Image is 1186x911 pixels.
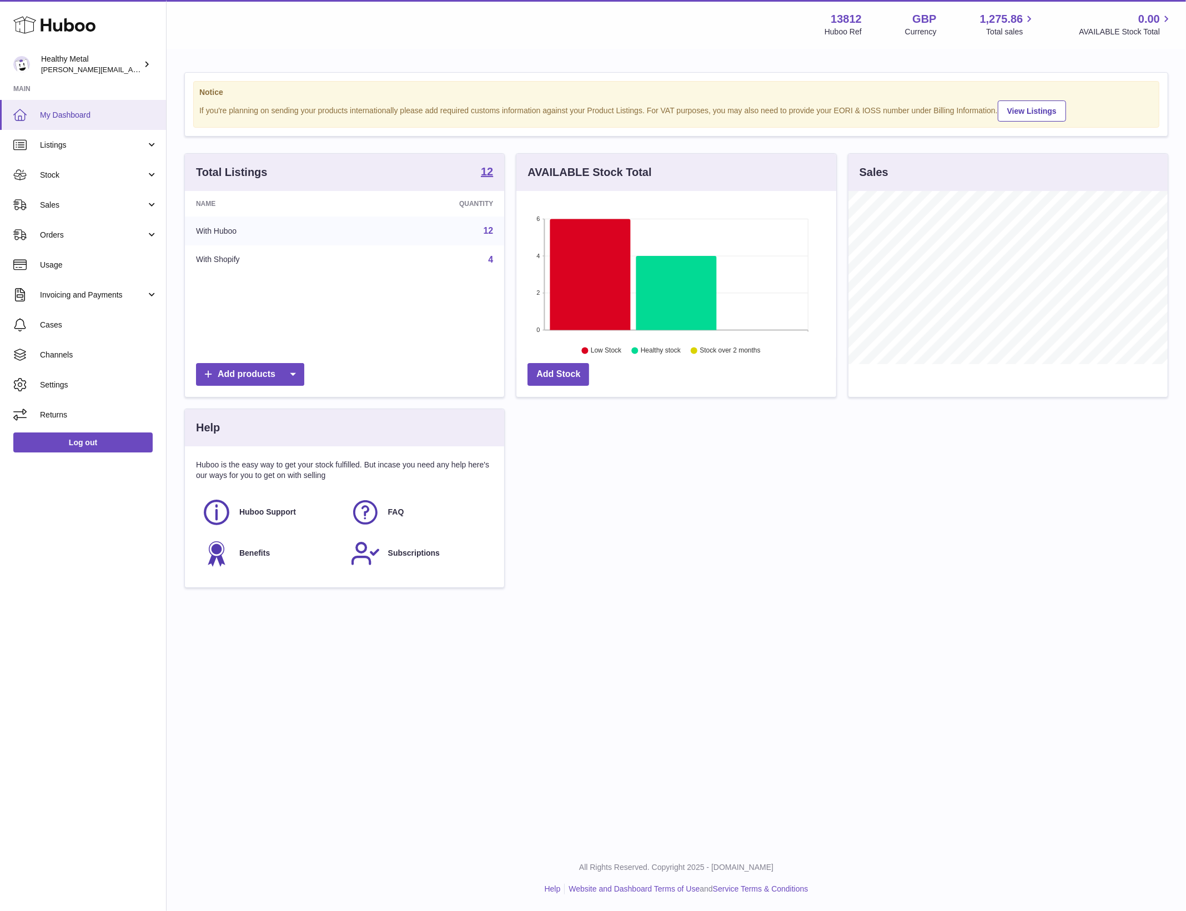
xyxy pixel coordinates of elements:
[388,507,404,517] span: FAQ
[202,538,339,568] a: Benefits
[357,191,504,217] th: Quantity
[40,110,158,120] span: My Dashboard
[41,54,141,75] div: Healthy Metal
[239,548,270,558] span: Benefits
[641,347,681,355] text: Healthy stock
[565,884,808,894] li: and
[40,260,158,270] span: Usage
[484,226,494,235] a: 12
[40,320,158,330] span: Cases
[537,215,540,222] text: 6
[905,27,937,37] div: Currency
[825,27,862,37] div: Huboo Ref
[40,230,146,240] span: Orders
[1138,12,1160,27] span: 0.00
[860,165,888,180] h3: Sales
[980,12,1036,37] a: 1,275.86 Total sales
[545,884,561,893] a: Help
[196,460,493,481] p: Huboo is the easy way to get your stock fulfilled. But incase you need any help here's our ways f...
[1079,12,1173,37] a: 0.00 AVAILABLE Stock Total
[40,170,146,180] span: Stock
[40,380,158,390] span: Settings
[40,290,146,300] span: Invoicing and Payments
[40,140,146,150] span: Listings
[199,99,1153,122] div: If you're planning on sending your products internationally please add required customs informati...
[13,432,153,452] a: Log out
[488,255,493,264] a: 4
[185,191,357,217] th: Name
[569,884,700,893] a: Website and Dashboard Terms of Use
[527,363,589,386] a: Add Stock
[388,548,440,558] span: Subscriptions
[986,27,1036,37] span: Total sales
[591,347,622,355] text: Low Stock
[239,507,296,517] span: Huboo Support
[202,497,339,527] a: Huboo Support
[998,100,1066,122] a: View Listings
[713,884,808,893] a: Service Terms & Conditions
[41,65,223,74] span: [PERSON_NAME][EMAIL_ADDRESS][DOMAIN_NAME]
[185,217,357,245] td: With Huboo
[912,12,936,27] strong: GBP
[40,200,146,210] span: Sales
[350,497,488,527] a: FAQ
[196,165,268,180] h3: Total Listings
[481,166,493,179] a: 12
[196,363,304,386] a: Add products
[527,165,651,180] h3: AVAILABLE Stock Total
[481,166,493,177] strong: 12
[700,347,761,355] text: Stock over 2 months
[40,350,158,360] span: Channels
[537,253,540,259] text: 4
[980,12,1023,27] span: 1,275.86
[40,410,158,420] span: Returns
[537,290,540,296] text: 2
[831,12,862,27] strong: 13812
[196,420,220,435] h3: Help
[185,245,357,274] td: With Shopify
[350,538,488,568] a: Subscriptions
[175,862,1177,873] p: All Rights Reserved. Copyright 2025 - [DOMAIN_NAME]
[1079,27,1173,37] span: AVAILABLE Stock Total
[537,326,540,333] text: 0
[13,56,30,73] img: jose@healthy-metal.com
[199,87,1153,98] strong: Notice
